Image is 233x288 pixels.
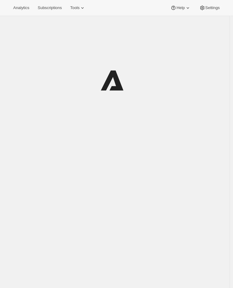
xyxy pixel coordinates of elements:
[205,5,220,10] span: Settings
[13,5,29,10] span: Analytics
[34,4,65,12] button: Subscriptions
[196,4,223,12] button: Settings
[10,4,33,12] button: Analytics
[38,5,62,10] span: Subscriptions
[70,5,79,10] span: Tools
[176,5,185,10] span: Help
[167,4,194,12] button: Help
[67,4,89,12] button: Tools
